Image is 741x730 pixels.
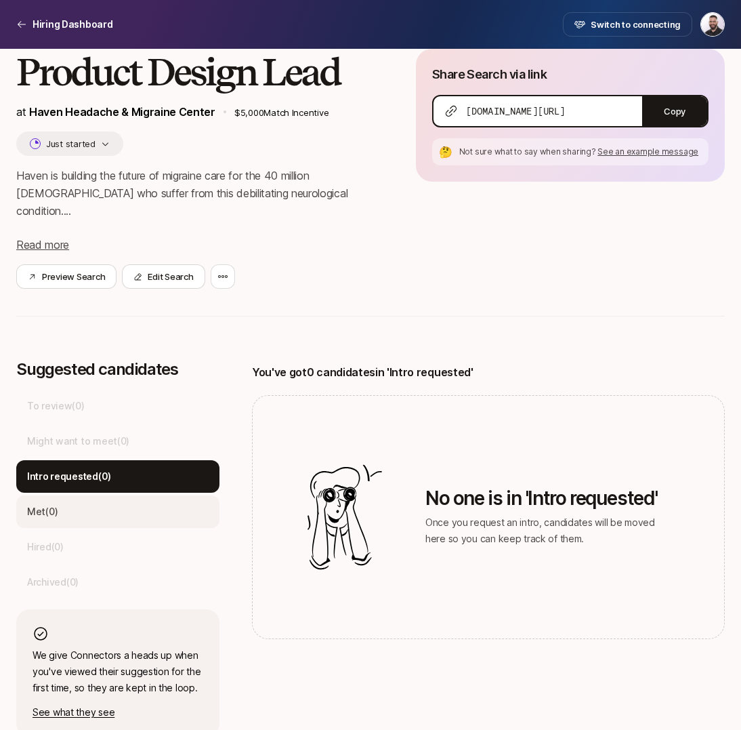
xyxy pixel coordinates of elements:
[16,360,219,379] p: Suggested candidates
[33,647,203,696] p: We give Connectors a heads up when you've viewed their suggestion for the first time, so they are...
[642,96,707,126] button: Copy
[16,167,394,220] p: Haven is building the future of migraine care for the 40 million [DEMOGRAPHIC_DATA] who suffer fr...
[27,539,64,555] p: Hired ( 0 )
[700,12,725,37] button: Izac Ross
[308,464,382,570] img: Illustration for empty candidates
[701,13,724,36] img: Izac Ross
[122,264,205,289] button: Edit Search
[591,18,681,31] span: Switch to connecting
[33,704,203,721] p: See what they see
[425,514,669,547] p: Once you request an intro, candidates will be moved here so you can keep track of them.
[425,487,669,509] p: No one is in 'Intro requested'
[597,146,698,157] span: See an example message
[438,144,454,160] div: 🤔
[27,574,79,590] p: Archived ( 0 )
[466,104,566,118] span: [DOMAIN_NAME][URL]
[27,398,85,414] p: To review ( 0 )
[33,16,113,33] p: Hiring Dashboard
[27,468,111,485] p: Intro requested ( 0 )
[234,106,394,119] p: $5,000 Match Incentive
[16,264,117,289] button: Preview Search
[459,146,703,158] p: Not sure what to say when sharing?
[27,433,129,449] p: Might want to meet ( 0 )
[252,363,473,381] p: You've got 0 candidates in 'Intro requested'
[432,65,547,84] p: Share Search via link
[16,131,123,156] button: Just started
[563,12,692,37] button: Switch to connecting
[16,52,394,92] h2: Product Design Lead
[27,504,58,520] p: Met ( 0 )
[29,105,215,119] a: Haven Headache & Migraine Center
[16,103,215,121] p: at
[16,238,69,251] span: Read more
